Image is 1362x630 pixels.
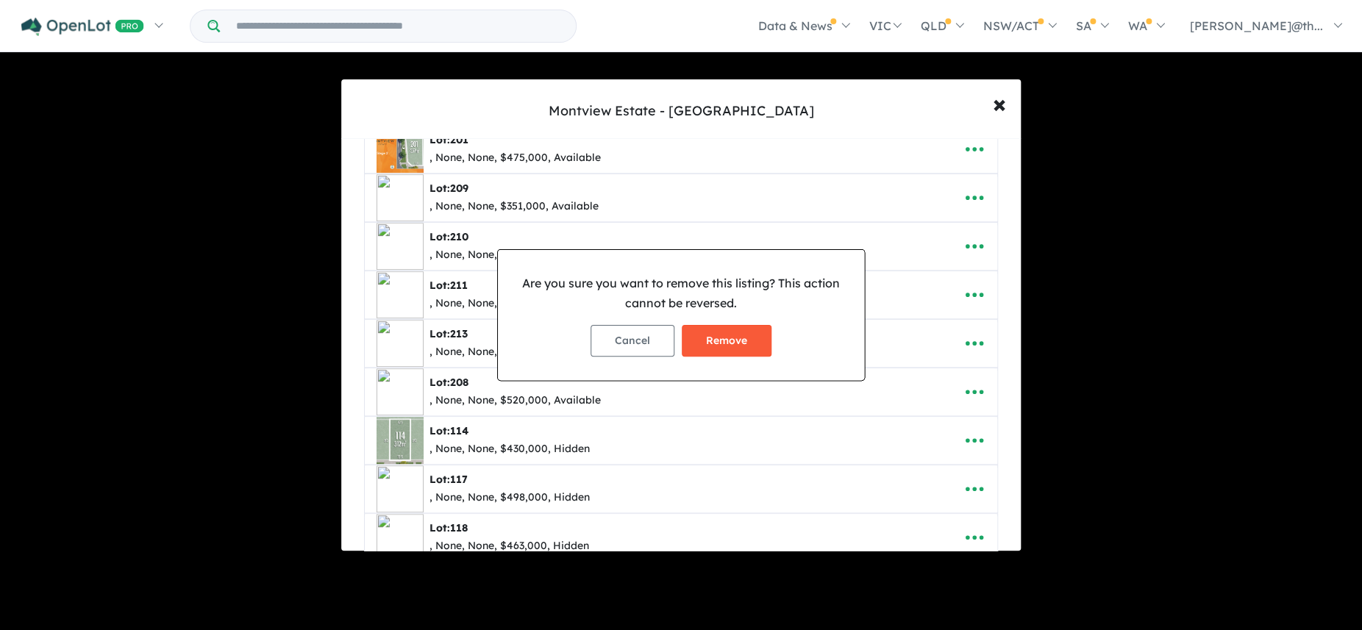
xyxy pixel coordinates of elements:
input: Try estate name, suburb, builder or developer [223,10,573,42]
button: Cancel [591,325,674,357]
span: [PERSON_NAME]@th... [1190,18,1323,33]
p: Are you sure you want to remove this listing? This action cannot be reversed. [510,273,852,313]
img: Openlot PRO Logo White [21,18,144,36]
button: Remove [682,325,771,357]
